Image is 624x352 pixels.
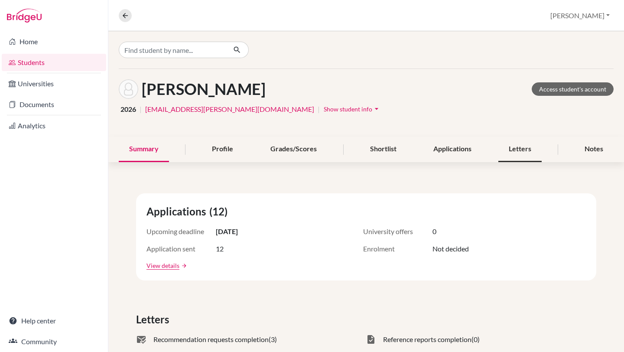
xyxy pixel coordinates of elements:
[120,104,136,114] span: 2026
[366,334,376,345] span: task
[119,137,169,162] div: Summary
[423,137,482,162] div: Applications
[146,244,216,254] span: Application sent
[201,137,244,162] div: Profile
[498,137,542,162] div: Letters
[318,104,320,114] span: |
[260,137,327,162] div: Grades/Scores
[532,82,614,96] a: Access student's account
[153,334,269,345] span: Recommendation requests completion
[363,244,432,254] span: Enrolment
[2,117,106,134] a: Analytics
[432,226,436,237] span: 0
[146,261,179,270] a: View details
[269,334,277,345] span: (3)
[136,312,172,327] span: Letters
[432,244,469,254] span: Not decided
[142,80,266,98] h1: [PERSON_NAME]
[146,204,209,219] span: Applications
[2,333,106,350] a: Community
[2,312,106,329] a: Help center
[119,42,226,58] input: Find student by name...
[146,226,216,237] span: Upcoming deadline
[2,54,106,71] a: Students
[471,334,480,345] span: (0)
[546,7,614,24] button: [PERSON_NAME]
[140,104,142,114] span: |
[372,104,381,113] i: arrow_drop_down
[7,9,42,23] img: Bridge-U
[209,204,231,219] span: (12)
[2,75,106,92] a: Universities
[2,96,106,113] a: Documents
[383,334,471,345] span: Reference reports completion
[360,137,407,162] div: Shortlist
[324,105,372,113] span: Show student info
[179,263,187,269] a: arrow_forward
[216,226,238,237] span: [DATE]
[216,244,224,254] span: 12
[323,102,381,116] button: Show student infoarrow_drop_down
[145,104,314,114] a: [EMAIL_ADDRESS][PERSON_NAME][DOMAIN_NAME]
[136,334,146,345] span: mark_email_read
[119,79,138,99] img: María Padilla's avatar
[363,226,432,237] span: University offers
[2,33,106,50] a: Home
[574,137,614,162] div: Notes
